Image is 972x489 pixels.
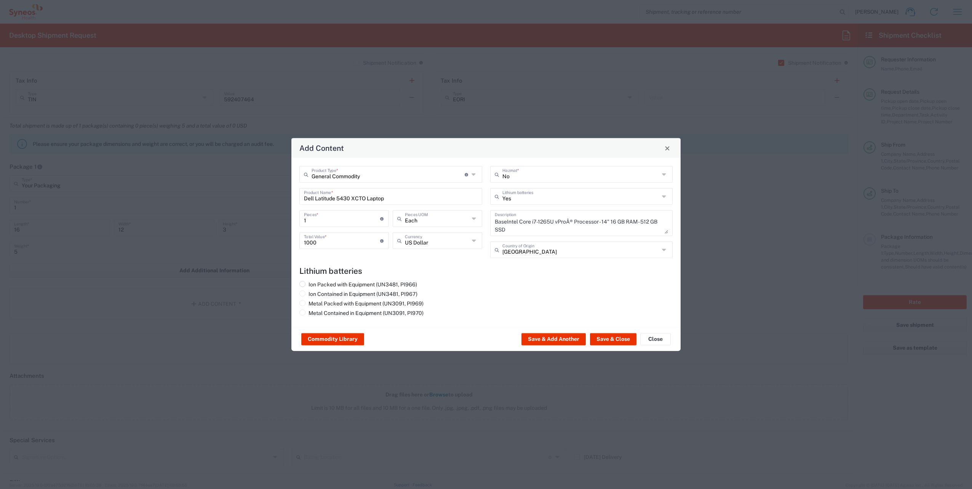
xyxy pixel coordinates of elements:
[299,310,424,316] label: Metal Contained in Equipment (UN3091, PI970)
[299,291,417,297] label: Ion Contained in Equipment (UN3481, PI967)
[299,300,424,307] label: Metal Packed with Equipment (UN3091, PI969)
[299,142,344,153] h4: Add Content
[301,333,364,345] button: Commodity Library
[299,281,417,288] label: Ion Packed with Equipment (UN3481, PI966)
[590,333,636,345] button: Save & Close
[640,333,671,345] button: Close
[662,143,673,153] button: Close
[521,333,586,345] button: Save & Add Another
[299,266,673,276] h4: Lithium batteries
